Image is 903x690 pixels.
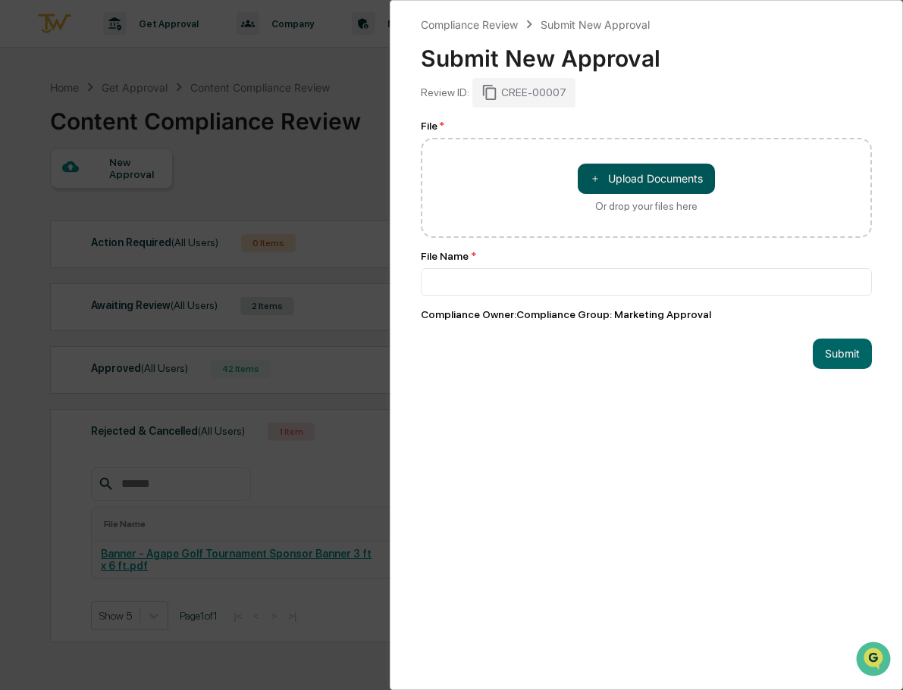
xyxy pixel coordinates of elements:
span: Pylon [151,257,183,268]
span: Attestations [125,191,188,206]
div: Start new chat [52,116,249,131]
button: Start new chat [258,120,276,139]
button: Or drop your files here [578,164,715,194]
div: File [421,120,873,132]
a: 🗄️Attestations [104,185,194,212]
span: Data Lookup [30,220,96,235]
div: 🔎 [15,221,27,233]
div: Or drop your files here [595,200,698,212]
img: 1746055101610-c473b297-6a78-478c-a979-82029cc54cd1 [15,116,42,143]
div: File Name [421,250,873,262]
span: Preclearance [30,191,98,206]
div: Review ID: [421,86,469,98]
div: CREE-00007 [472,78,575,107]
a: 🖐️Preclearance [9,185,104,212]
div: Compliance Owner : Compliance Group: Marketing Approval [421,308,873,320]
div: 🗄️ [110,192,122,205]
a: Powered byPylon [107,256,183,268]
button: Submit [813,339,872,369]
div: 🖐️ [15,192,27,205]
div: Submit New Approval [541,18,650,31]
p: How can we help? [15,32,276,56]
iframe: Open customer support [854,640,895,681]
div: Compliance Review [421,18,518,31]
span: ＋ [590,171,600,186]
div: We're available if you need us! [52,131,192,143]
a: 🔎Data Lookup [9,214,102,241]
div: Submit New Approval [421,33,873,72]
